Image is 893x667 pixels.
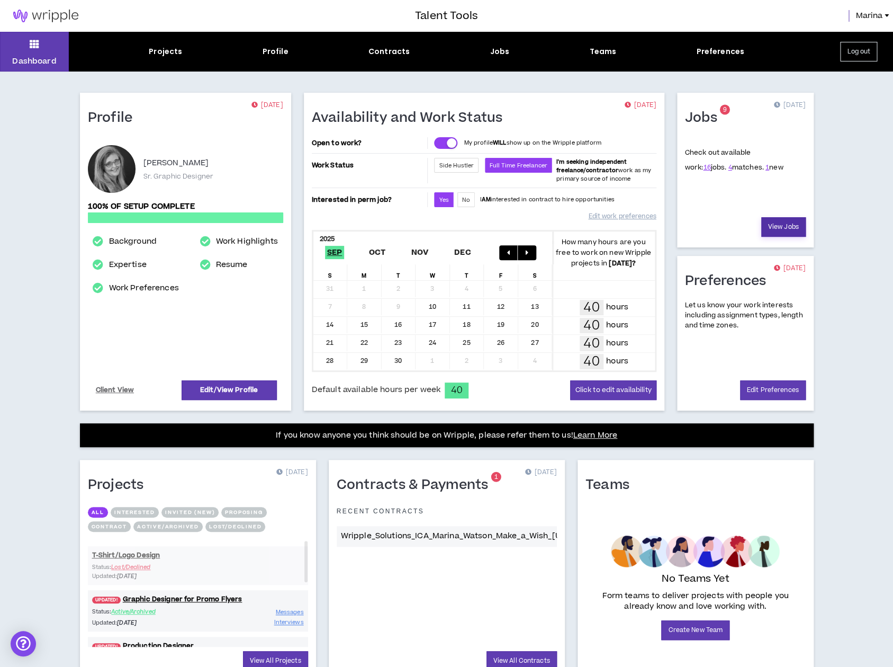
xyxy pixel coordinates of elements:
[312,158,426,173] p: Work Status
[661,620,729,640] a: Create New Team
[111,608,156,616] span: Active/Archived
[439,196,448,204] span: Yes
[556,158,651,183] span: work as my primary source of income
[728,163,763,172] span: matches.
[703,163,710,172] a: 16
[143,157,209,170] p: [PERSON_NAME]
[556,158,627,174] b: I'm seeking independent freelance/contractor
[92,643,121,650] span: UPDATED!
[606,355,628,367] p: hours
[765,163,769,172] a: 1
[92,618,198,627] p: Updated:
[367,246,388,259] span: Oct
[484,264,518,280] div: F
[840,42,877,61] button: Log out
[88,145,136,193] div: Marina W.
[109,235,156,248] a: Background
[88,477,152,494] h1: Projects
[216,235,278,248] a: Work Highlights
[92,607,198,616] p: Status:
[606,301,628,313] p: hours
[588,207,656,226] a: Edit work preferences
[703,163,726,172] span: jobs.
[312,110,511,127] h1: Availability and Work Status
[570,380,656,400] button: Click to edit availability
[88,641,308,651] a: UPDATED!Production Designer
[88,110,141,127] h1: Profile
[611,536,780,567] img: empty
[609,259,636,268] b: [DATE] ?
[552,237,655,269] p: How many hours are you free to work on new Wripple projects in
[415,8,478,24] h3: Talent Tools
[494,473,498,482] span: 1
[274,618,304,626] span: Interviews
[274,617,304,627] a: Interviews
[439,162,474,170] span: Side Hustler
[205,521,265,532] button: Lost/Declined
[149,46,182,57] div: Projects
[276,607,304,617] a: Messages
[312,384,440,396] span: Default available hours per week
[518,264,553,280] div: S
[111,507,159,518] button: Interested
[216,259,248,271] a: Resume
[347,264,382,280] div: M
[320,234,335,244] b: 2025
[409,246,431,259] span: Nov
[696,46,744,57] div: Preferences
[685,110,725,127] h1: Jobs
[312,192,426,207] p: Interested in perm job?
[573,430,617,441] a: Learn More
[624,100,656,111] p: [DATE]
[368,46,410,57] div: Contracts
[276,608,304,616] span: Messages
[720,105,730,115] sup: 9
[685,148,783,172] p: Check out available work:
[761,217,806,237] a: View Jobs
[12,56,56,67] p: Dashboard
[325,246,345,259] span: Sep
[313,264,348,280] div: S
[728,163,732,172] a: 4
[490,46,509,57] div: Jobs
[723,105,727,114] span: 9
[88,594,308,604] a: UPDATED!Graphic Designer for Promo Flyers
[276,467,308,478] p: [DATE]
[382,264,416,280] div: T
[855,10,882,22] span: Marina
[88,507,108,518] button: All
[685,300,806,331] p: Let us know your work interests including assignment types, length and time zones.
[685,273,774,290] h1: Preferences
[773,263,805,274] p: [DATE]
[765,163,783,172] span: new
[88,201,283,212] p: 100% of setup complete
[585,477,637,494] h1: Teams
[464,139,601,147] p: My profile show up on the Wripple platform
[251,100,283,111] p: [DATE]
[117,619,137,627] i: [DATE]
[662,572,729,586] p: No Teams Yet
[773,100,805,111] p: [DATE]
[450,264,484,280] div: T
[133,521,203,532] button: Active/Archived
[416,264,450,280] div: W
[480,195,615,204] p: I interested in contract to hire opportunities
[337,526,557,546] a: Wripple_Solutions_ICA_Marina_Watson_Make_a_Wish_[US_STATE]_Graphic_Designer_TM_[DATE].docx.pdf
[161,507,219,518] button: Invited (new)
[337,507,425,515] p: Recent Contracts
[590,591,801,612] p: Form teams to deliver projects with people you already know and love working with.
[341,530,553,542] p: Wripple_Solutions_ICA_Marina_Watson_Make_a_Wish_[US_STATE]_Graphic_Designer_TM_[DATE].docx.pdf
[109,282,178,295] a: Work Preferences
[88,521,131,532] button: Contract
[263,46,288,57] div: Profile
[143,172,213,181] p: Sr. Graphic Designer
[606,337,628,349] p: hours
[312,139,426,147] p: Open to work?
[452,246,473,259] span: Dec
[491,472,501,482] sup: 1
[606,319,628,331] p: hours
[337,477,497,494] h1: Contracts & Payments
[493,139,507,147] strong: WILL
[589,46,616,57] div: Teams
[276,429,617,442] p: If you know anyone you think should be on Wripple, please refer them to us!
